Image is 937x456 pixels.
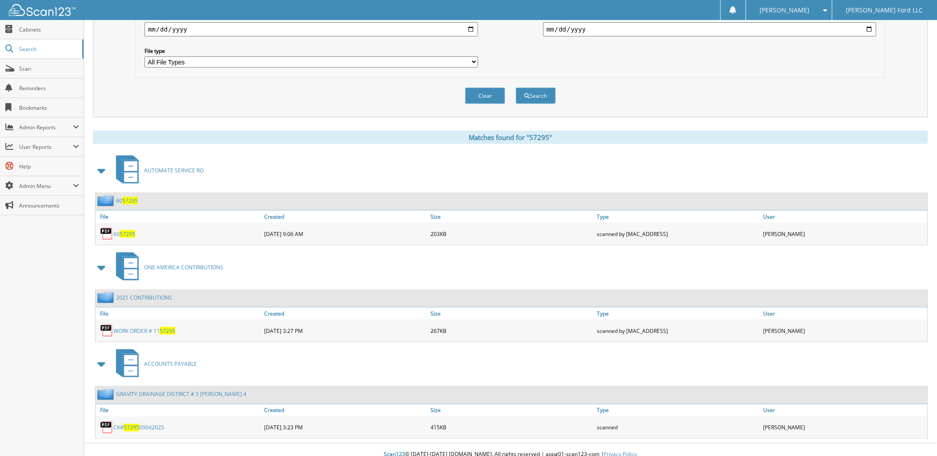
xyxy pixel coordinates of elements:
[145,22,478,36] input: start
[428,322,595,340] div: 267KB
[516,88,556,104] button: Search
[116,197,138,204] a: 6057295
[96,308,262,320] a: File
[19,202,79,209] span: Announcements
[761,419,928,436] div: [PERSON_NAME]
[19,26,79,33] span: Cabinets
[428,308,595,320] a: Size
[96,211,262,223] a: File
[93,131,928,144] div: Matches found for "57295"
[19,104,79,112] span: Bookmarks
[19,65,79,72] span: Scan
[19,143,73,151] span: User Reports
[761,225,928,243] div: [PERSON_NAME]
[144,167,204,174] span: AUTOMATE SERVICE RO
[19,45,78,53] span: Search
[595,322,761,340] div: scanned by [MAC_ADDRESS]
[595,404,761,416] a: Type
[97,389,116,400] img: folder2.png
[465,88,505,104] button: Clear
[113,230,135,238] a: 6057295
[116,294,172,301] a: 2021 CONTRIBUTIONS
[760,8,810,13] span: [PERSON_NAME]
[9,4,76,16] img: scan123-logo-white.svg
[124,424,139,432] span: 57295
[19,182,73,190] span: Admin Menu
[893,413,937,456] iframe: Chat Widget
[262,419,428,436] div: [DATE] 3:23 PM
[111,250,223,285] a: ONE AMERICA CONTRIBUTIONS
[145,47,478,55] label: File type
[122,197,138,204] span: 57295
[428,225,595,243] div: 203KB
[19,124,73,131] span: Admin Reports
[761,211,928,223] a: User
[595,225,761,243] div: scanned by [MAC_ADDRESS]
[262,322,428,340] div: [DATE] 3:27 PM
[428,419,595,436] div: 415KB
[100,227,113,240] img: PDF.png
[96,404,262,416] a: File
[428,404,595,416] a: Size
[761,322,928,340] div: [PERSON_NAME]
[262,225,428,243] div: [DATE] 9:06 AM
[120,230,135,238] span: 57295
[595,419,761,436] div: scanned
[144,360,197,368] span: ACCOUNTS PAYABLE
[116,391,246,398] a: GRAVITY DRAINAGE DISTRICT # 5 [PERSON_NAME] 4
[262,308,428,320] a: Created
[262,211,428,223] a: Created
[97,195,116,206] img: folder2.png
[428,211,595,223] a: Size
[595,308,761,320] a: Type
[111,347,197,382] a: ACCOUNTS PAYABLE
[761,308,928,320] a: User
[19,84,79,92] span: Reminders
[160,327,175,335] span: 57295
[144,264,223,271] span: ONE AMERICA CONTRIBUTIONS
[262,404,428,416] a: Created
[100,324,113,337] img: PDF.png
[97,292,116,303] img: folder2.png
[113,327,175,335] a: WORK ORDER # 1157295
[543,22,877,36] input: end
[100,421,113,434] img: PDF.png
[111,153,204,188] a: AUTOMATE SERVICE RO
[846,8,923,13] span: [PERSON_NAME] Ford LLC
[19,163,79,170] span: Help
[113,424,164,432] a: CK#5729509042025
[595,211,761,223] a: Type
[761,404,928,416] a: User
